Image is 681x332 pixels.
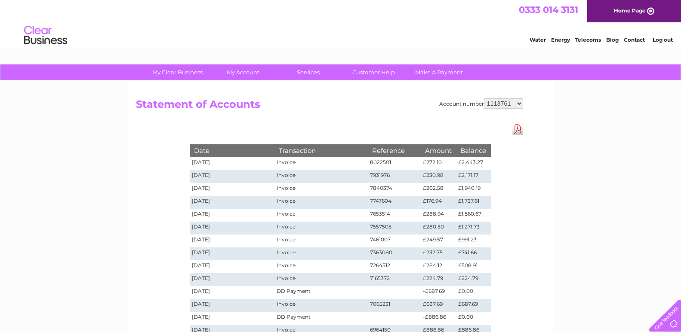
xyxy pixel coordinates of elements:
[421,196,456,209] td: £176.94
[421,273,456,286] td: £224.79
[421,235,456,247] td: £249.57
[456,196,490,209] td: £1,737.61
[456,222,490,235] td: £1,271.73
[274,260,367,273] td: Invoice
[190,286,275,299] td: [DATE]
[274,299,367,312] td: Invoice
[190,222,275,235] td: [DATE]
[368,183,421,196] td: 7840374
[456,299,490,312] td: £687.69
[421,170,456,183] td: £230.98
[456,209,490,222] td: £1,560.67
[368,247,421,260] td: 7363080
[274,196,367,209] td: Invoice
[368,209,421,222] td: 7653514
[456,312,490,325] td: £0.00
[575,37,601,43] a: Telecoms
[456,235,490,247] td: £991.23
[512,123,523,135] a: Download Pdf
[519,4,578,15] a: 0333 014 3131
[24,22,68,49] img: logo.png
[606,37,619,43] a: Blog
[456,247,490,260] td: £741.66
[207,64,278,80] a: My Account
[368,235,421,247] td: 7461007
[456,273,490,286] td: £224.79
[368,260,421,273] td: 7264512
[190,312,275,325] td: [DATE]
[190,144,275,157] th: Date
[190,209,275,222] td: [DATE]
[530,37,546,43] a: Water
[274,144,367,157] th: Transaction
[338,64,409,80] a: Customer Help
[368,196,421,209] td: 7747604
[456,170,490,183] td: £2,171.17
[274,273,367,286] td: Invoice
[421,209,456,222] td: £288.94
[274,247,367,260] td: Invoice
[190,260,275,273] td: [DATE]
[190,196,275,209] td: [DATE]
[439,98,523,109] div: Account number
[190,247,275,260] td: [DATE]
[624,37,645,43] a: Contact
[274,183,367,196] td: Invoice
[273,64,344,80] a: Services
[274,222,367,235] td: Invoice
[456,260,490,273] td: £508.91
[421,286,456,299] td: -£687.69
[456,286,490,299] td: £0.00
[421,299,456,312] td: £687.69
[456,144,490,157] th: Balance
[421,157,456,170] td: £272.10
[368,273,421,286] td: 7165372
[274,157,367,170] td: Invoice
[421,222,456,235] td: £280.50
[368,157,421,170] td: 8022501
[136,98,523,115] h2: Statement of Accounts
[274,235,367,247] td: Invoice
[190,157,275,170] td: [DATE]
[368,299,421,312] td: 7065231
[551,37,570,43] a: Energy
[421,260,456,273] td: £284.12
[421,312,456,325] td: -£886.86
[274,209,367,222] td: Invoice
[404,64,475,80] a: Make A Payment
[190,183,275,196] td: [DATE]
[190,170,275,183] td: [DATE]
[368,222,421,235] td: 7557505
[274,286,367,299] td: DD Payment
[653,37,673,43] a: Log out
[456,157,490,170] td: £2,443.27
[274,170,367,183] td: Invoice
[142,64,213,80] a: My Clear Business
[138,5,544,42] div: Clear Business is a trading name of Verastar Limited (registered in [GEOGRAPHIC_DATA] No. 3667643...
[368,170,421,183] td: 7931976
[421,247,456,260] td: £232.75
[190,235,275,247] td: [DATE]
[456,183,490,196] td: £1,940.19
[190,299,275,312] td: [DATE]
[368,144,421,157] th: Reference
[274,312,367,325] td: DD Payment
[421,183,456,196] td: £202.58
[190,273,275,286] td: [DATE]
[421,144,456,157] th: Amount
